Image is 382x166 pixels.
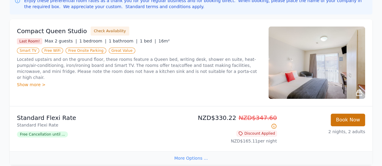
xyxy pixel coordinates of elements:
[282,129,365,135] p: 2 nights, 2 adults
[91,27,129,36] button: Check Availability
[17,82,261,88] div: Show more >
[109,48,135,54] span: Great Value
[140,39,156,43] span: 1 bed |
[10,151,372,165] div: More Options ...
[66,48,106,54] span: Free Onsite Parking
[239,114,277,121] span: NZD$347.60
[17,27,87,35] h3: Compact Queen Studio
[236,130,277,136] span: Discount Applied
[109,39,137,43] span: 1 bathroom |
[331,114,365,126] button: Book Now
[17,131,68,137] span: Free Cancellation until ...
[194,114,277,130] p: NZD$330.22
[79,39,107,43] span: 1 bedroom |
[159,39,170,43] span: 16m²
[194,138,277,144] p: NZD$165.11 per night
[17,114,189,122] p: Standard Flexi Rate
[17,48,39,54] span: Smart TV
[45,39,77,43] span: Max 2 guests |
[42,48,63,54] span: Free WiFi
[17,56,261,80] p: Located upstairs and on the ground floor, these rooms feature a Queen bed, writing desk, shower e...
[17,38,42,44] span: Last Room!
[17,122,189,128] p: Standard Flexi Rate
